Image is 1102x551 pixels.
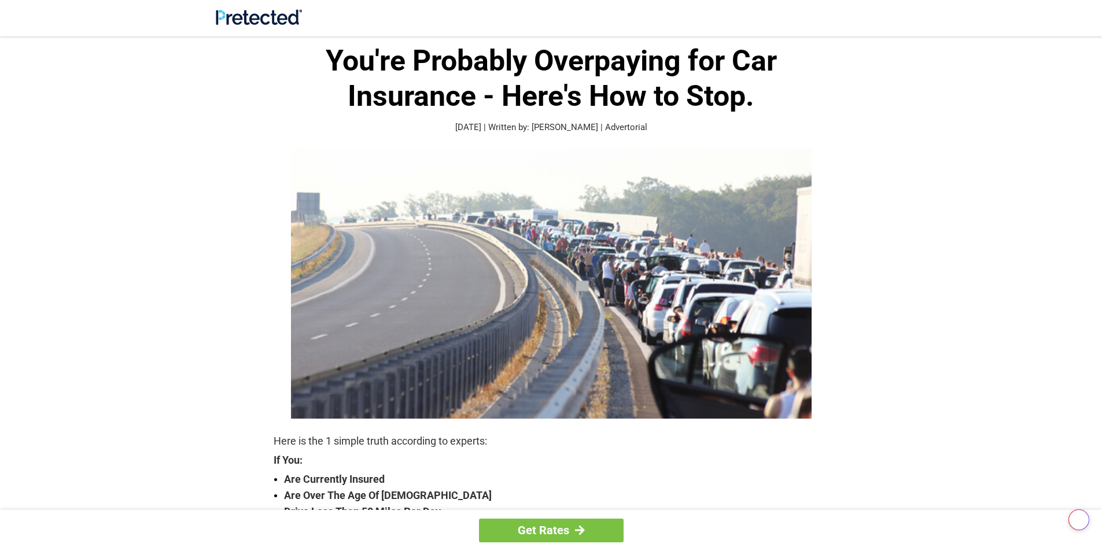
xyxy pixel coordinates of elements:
h1: You're Probably Overpaying for Car Insurance - Here's How to Stop. [274,43,829,114]
a: Site Logo [216,16,302,27]
a: Get Rates [479,519,624,542]
strong: If You: [274,455,829,465]
strong: Are Over The Age Of [DEMOGRAPHIC_DATA] [284,487,829,504]
strong: Are Currently Insured [284,471,829,487]
p: [DATE] | Written by: [PERSON_NAME] | Advertorial [274,121,829,134]
img: Site Logo [216,9,302,25]
strong: Drive Less Than 50 Miles Per Day [284,504,829,520]
p: Here is the 1 simple truth according to experts: [274,433,829,449]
